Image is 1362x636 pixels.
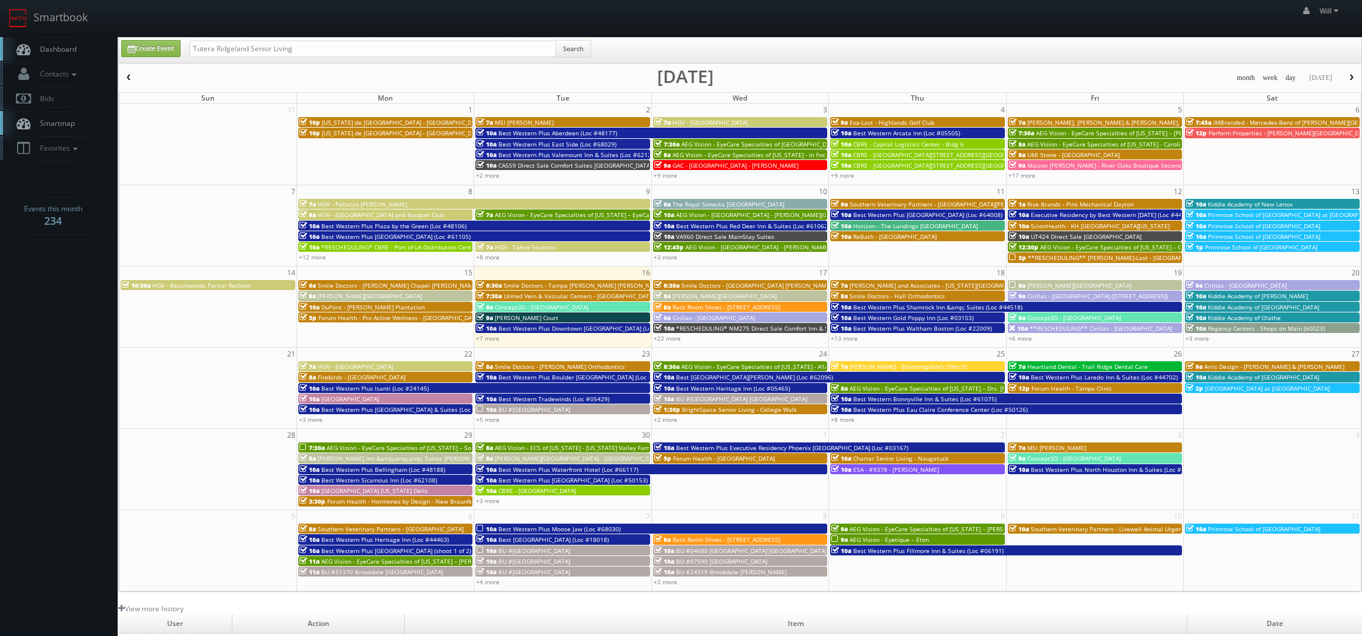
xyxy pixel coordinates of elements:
[1009,200,1025,208] span: 1a
[853,303,1023,311] span: Best Western Plus Shamrock Inn &amp; Suites (Loc #44518)
[327,497,494,505] span: Forum Health - Hormones by Design - New Braunfels Clinic
[850,281,1034,289] span: [PERSON_NAME] and Associates - [US_STATE][GEOGRAPHIC_DATA]
[672,161,798,169] span: GAC - [GEOGRAPHIC_DATA] - [PERSON_NAME]
[853,547,1004,555] span: Best Western Plus Fillmore Inn & Suites (Loc #06191)
[299,292,316,300] span: 8a
[1031,222,1170,230] span: ScionHealth - KH [GEOGRAPHIC_DATA][US_STATE]
[477,140,497,148] span: 10a
[504,281,703,289] span: Smile Doctors - Tampa [PERSON_NAME] [PERSON_NAME] Orthodontics
[1040,243,1248,251] span: AEG Vision - EyeCare Specialties of [US_STATE] – Cascade Family Eye Care
[853,151,1041,159] span: CBRE - [GEOGRAPHIC_DATA][STREET_ADDRESS][GEOGRAPHIC_DATA]
[299,384,319,392] span: 10a
[1009,129,1034,137] span: 7:30a
[477,129,497,137] span: 10a
[831,303,851,311] span: 10a
[318,373,405,381] span: Firebirds - [GEOGRAPHIC_DATA]
[1030,324,1172,332] span: **RESCHEDULING** Cirillas - [GEOGRAPHIC_DATA]
[831,405,851,414] span: 10a
[299,303,319,311] span: 10a
[1009,118,1025,126] span: 7a
[34,118,75,128] span: Smartmap
[299,465,319,474] span: 10a
[1208,200,1293,208] span: Kiddie Academy of New Lenox
[1208,314,1281,322] span: Kiddie Academy of Olathe
[654,161,671,169] span: 9a
[1031,373,1178,381] span: Best Western Plus Laredo Inn & Suites (Loc #44702)
[1281,71,1300,85] button: day
[1009,292,1025,300] span: 9a
[9,9,28,28] img: smartbook-logo.png
[831,161,851,169] span: 10a
[477,303,493,311] span: 9a
[654,303,671,311] span: 8a
[299,395,319,403] span: 10a
[495,303,588,311] span: Concept3D - [GEOGRAPHIC_DATA]
[831,281,848,289] span: 7a
[321,243,545,251] span: *RESCHEDULING* CBRE - Port of LA Distribution Center - [GEOGRAPHIC_DATA] 1
[495,314,558,322] span: [PERSON_NAME] Court
[495,444,682,452] span: AEG Vision - ECS of [US_STATE] - [US_STATE] Valley Family Eye Care
[477,395,497,403] span: 10a
[672,200,784,208] span: The Royal Sonesta [GEOGRAPHIC_DATA]
[299,232,319,241] span: 10a
[318,200,407,208] span: HGV - Pallazzo [PERSON_NAME]
[831,547,851,555] span: 10a
[654,140,680,148] span: 7:30a
[853,232,937,241] span: ReBath - [GEOGRAPHIC_DATA]
[1009,151,1025,159] span: 8a
[498,140,617,148] span: Best Western Plus East Side (Loc #68029)
[299,444,325,452] span: 7:30a
[654,415,677,424] a: +2 more
[1027,140,1226,148] span: AEG Vision - EyeCare Specialties of [US_STATE] - Carolina Family Vision
[654,243,684,251] span: 12:45p
[477,535,497,544] span: 10a
[321,222,467,230] span: Best Western Plus Plaza by the Green (Loc #48106)
[676,373,833,381] span: Best [GEOGRAPHIC_DATA][PERSON_NAME] (Loc #62096)
[477,211,493,219] span: 7a
[1027,281,1131,289] span: [PERSON_NAME][GEOGRAPHIC_DATA]
[676,211,878,219] span: AEG Vision - [GEOGRAPHIC_DATA] - [PERSON_NAME][GEOGRAPHIC_DATA]
[831,232,851,241] span: 10a
[1186,303,1206,311] span: 10a
[853,395,997,403] span: Best Western Bonnyville Inn & Suites (Loc #61075)
[654,222,674,230] span: 10a
[850,535,929,544] span: AEG Vision - Eyetique – Eton
[498,161,652,169] span: CA559 Direct Sale Comfort Suites [GEOGRAPHIC_DATA]
[1186,232,1206,241] span: 10a
[1009,254,1026,262] span: 3p
[853,140,964,148] span: CBRE - Capital Logistics Center - Bldg 6
[1008,334,1032,342] a: +6 more
[299,362,316,371] span: 7a
[672,151,871,159] span: AEG Vision - EyeCare Specialties of [US_STATE] - In Focus Vision Center
[1009,243,1038,251] span: 12:30p
[853,454,948,462] span: Charter Senior Living - Naugatuck
[1009,314,1025,322] span: 9a
[831,211,851,219] span: 10a
[1205,243,1317,251] span: Primrose School of [GEOGRAPHIC_DATA]
[189,41,556,57] input: Search for Events
[1031,525,1266,533] span: Southern Veterinary Partners - Livewell Animal Urgent Care of [GEOGRAPHIC_DATA]
[477,281,502,289] span: 6:30a
[34,143,81,153] span: Favorites
[1036,129,1239,137] span: AEG Vision - EyeCare Specialties of [US_STATE] – [PERSON_NAME] Vision
[299,525,316,533] span: 8a
[477,373,497,381] span: 10a
[853,324,992,332] span: Best Western Plus Waltham Boston (Loc #22009)
[1186,243,1203,251] span: 1p
[476,253,499,261] a: +8 more
[299,211,316,219] span: 9a
[1208,525,1320,533] span: Primrose School of [GEOGRAPHIC_DATA]
[476,415,499,424] a: +5 more
[1027,444,1086,452] span: MSI [PERSON_NAME]
[477,151,497,159] span: 10a
[1027,118,1254,126] span: [PERSON_NAME], [PERSON_NAME] & [PERSON_NAME], LLC - [GEOGRAPHIC_DATA]
[831,118,848,126] span: 9a
[1186,384,1203,392] span: 2p
[299,557,319,565] span: 11a
[318,362,393,371] span: HGV - [GEOGRAPHIC_DATA]
[1009,140,1025,148] span: 8a
[1009,324,1028,332] span: 10a
[477,444,493,452] span: 8a
[676,222,830,230] span: Best Western Plus Red Deer Inn & Suites (Loc #61062)
[321,395,379,403] span: [GEOGRAPHIC_DATA]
